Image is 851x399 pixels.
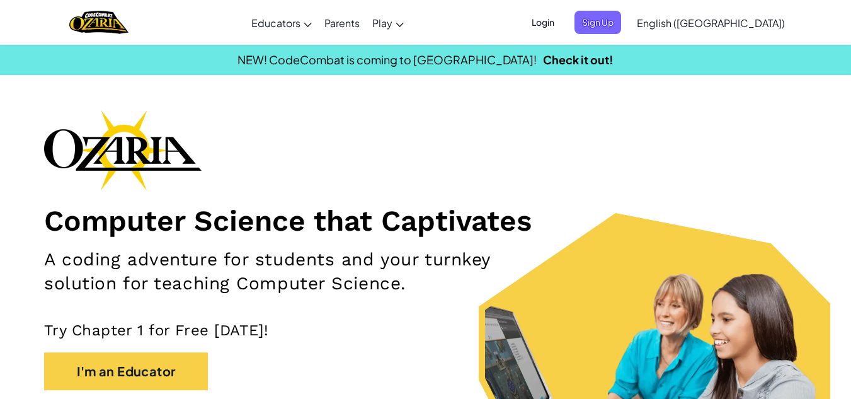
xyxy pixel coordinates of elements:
[366,6,410,40] a: Play
[251,16,300,30] span: Educators
[69,9,128,35] a: Ozaria by CodeCombat logo
[574,11,621,34] button: Sign Up
[318,6,366,40] a: Parents
[69,9,128,35] img: Home
[631,6,791,40] a: English ([GEOGRAPHIC_DATA])
[245,6,318,40] a: Educators
[44,203,807,238] h1: Computer Science that Captivates
[44,110,202,190] img: Ozaria branding logo
[237,52,537,67] span: NEW! CodeCombat is coming to [GEOGRAPHIC_DATA]!
[44,321,807,340] p: Try Chapter 1 for Free [DATE]!
[543,52,614,67] a: Check it out!
[372,16,392,30] span: Play
[637,16,785,30] span: English ([GEOGRAPHIC_DATA])
[44,248,555,296] h2: A coding adventure for students and your turnkey solution for teaching Computer Science.
[44,352,208,390] button: I'm an Educator
[524,11,562,34] button: Login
